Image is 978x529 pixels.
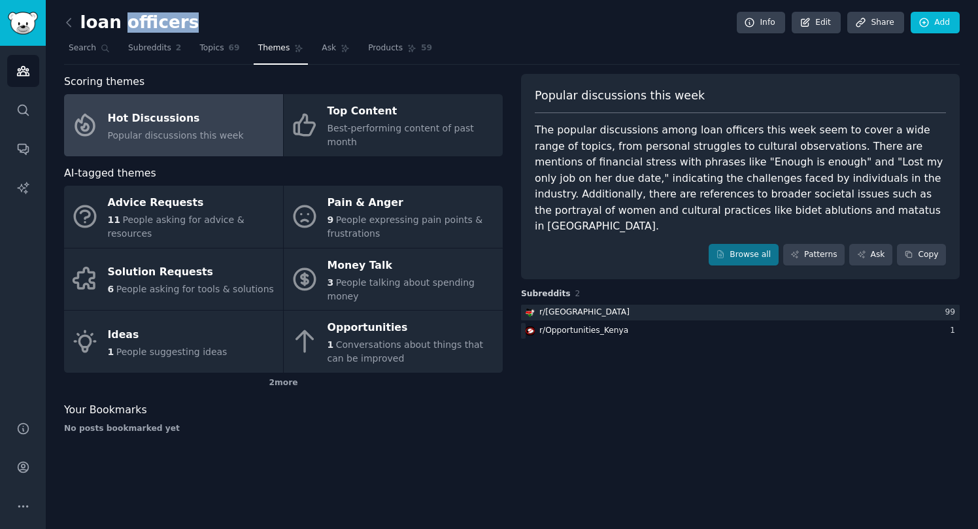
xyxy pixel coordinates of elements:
div: Pain & Anger [328,193,496,214]
div: 99 [945,307,960,318]
a: Kenyar/[GEOGRAPHIC_DATA]99 [521,305,960,321]
div: r/ [GEOGRAPHIC_DATA] [539,307,630,318]
span: Your Bookmarks [64,402,147,418]
span: People talking about spending money [328,277,475,301]
span: Themes [258,43,290,54]
button: Copy [897,244,946,266]
span: Best-performing content of past month [328,123,474,147]
span: Popular discussions this week [535,88,705,104]
a: Search [64,38,114,65]
div: 2 more [64,373,503,394]
span: 1 [108,347,114,357]
span: 3 [328,277,334,288]
a: Advice Requests11People asking for advice & resources [64,186,283,248]
span: Search [69,43,96,54]
span: 2 [176,43,182,54]
span: 9 [328,214,334,225]
a: Subreddits2 [124,38,186,65]
a: Opportunities_Kenyar/Opportunities_Kenya1 [521,323,960,339]
div: Top Content [328,101,496,122]
a: Money Talk3People talking about spending money [284,248,503,311]
a: Themes [254,38,309,65]
span: 59 [421,43,432,54]
a: Patterns [783,244,845,266]
span: 1 [328,339,334,350]
span: People asking for advice & resources [108,214,244,239]
a: Top ContentBest-performing content of past month [284,94,503,156]
div: Advice Requests [108,193,277,214]
a: Hot DiscussionsPopular discussions this week [64,94,283,156]
div: Ideas [108,324,228,345]
a: Ask [317,38,354,65]
span: Subreddits [521,288,571,300]
a: Ask [849,244,892,266]
a: Products59 [363,38,437,65]
span: Products [368,43,403,54]
span: Scoring themes [64,74,144,90]
a: Share [847,12,903,34]
img: Kenya [526,308,535,317]
a: Topics69 [195,38,244,65]
span: AI-tagged themes [64,165,156,182]
a: Opportunities1Conversations about things that can be improved [284,311,503,373]
img: Opportunities_Kenya [526,326,535,335]
a: Edit [792,12,841,34]
span: 11 [108,214,120,225]
span: 69 [229,43,240,54]
span: Popular discussions this week [108,130,244,141]
a: Info [737,12,785,34]
div: Solution Requests [108,262,274,283]
a: Pain & Anger9People expressing pain points & frustrations [284,186,503,248]
h2: loan officers [64,12,199,33]
a: Browse all [709,244,779,266]
span: 2 [575,289,581,298]
span: Topics [199,43,224,54]
span: Conversations about things that can be improved [328,339,484,364]
span: Ask [322,43,336,54]
div: The popular discussions among loan officers this week seem to cover a wide range of topics, from ... [535,122,946,235]
span: Subreddits [128,43,171,54]
div: Hot Discussions [108,108,244,129]
div: Money Talk [328,255,496,276]
a: Ideas1People suggesting ideas [64,311,283,373]
div: 1 [950,325,960,337]
div: r/ Opportunities_Kenya [539,325,628,337]
span: People suggesting ideas [116,347,228,357]
span: 6 [108,284,114,294]
span: People asking for tools & solutions [116,284,274,294]
div: No posts bookmarked yet [64,423,503,435]
span: People expressing pain points & frustrations [328,214,483,239]
a: Add [911,12,960,34]
a: Solution Requests6People asking for tools & solutions [64,248,283,311]
img: GummySearch logo [8,12,38,35]
div: Opportunities [328,318,496,339]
